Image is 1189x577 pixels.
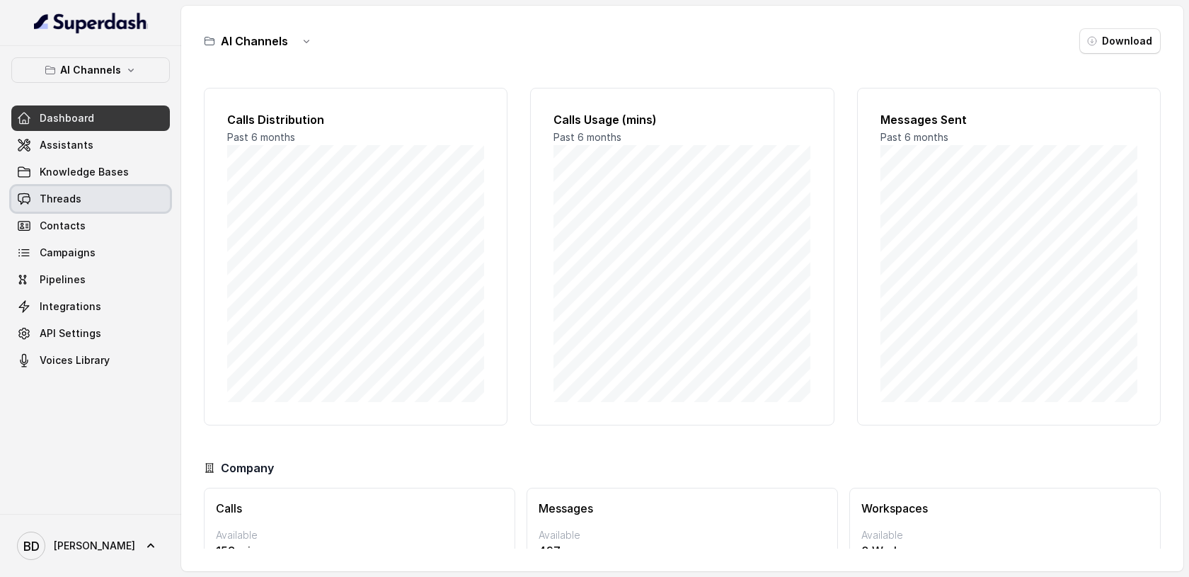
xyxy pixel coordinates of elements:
[11,132,170,158] a: Assistants
[54,539,135,553] span: [PERSON_NAME]
[11,186,170,212] a: Threads
[880,131,948,143] span: Past 6 months
[11,348,170,373] a: Voices Library
[539,500,826,517] h3: Messages
[40,353,110,367] span: Voices Library
[40,111,94,125] span: Dashboard
[227,111,484,128] h2: Calls Distribution
[11,267,170,292] a: Pipelines
[40,165,129,179] span: Knowledge Bases
[11,57,170,83] button: AI Channels
[216,500,503,517] h3: Calls
[11,159,170,185] a: Knowledge Bases
[40,246,96,260] span: Campaigns
[553,111,810,128] h2: Calls Usage (mins)
[880,111,1137,128] h2: Messages Sent
[34,11,148,34] img: light.svg
[861,528,1149,542] p: Available
[40,299,101,314] span: Integrations
[539,528,826,542] p: Available
[11,240,170,265] a: Campaigns
[40,138,93,152] span: Assistants
[227,131,295,143] span: Past 6 months
[1079,28,1161,54] button: Download
[861,500,1149,517] h3: Workspaces
[553,131,621,143] span: Past 6 months
[23,539,40,554] text: BD
[216,528,503,542] p: Available
[861,542,1149,559] p: 0 Workspaces
[40,219,86,233] span: Contacts
[11,321,170,346] a: API Settings
[216,542,503,559] p: 158 mins
[40,192,81,206] span: Threads
[11,213,170,239] a: Contacts
[40,326,101,341] span: API Settings
[11,526,170,566] a: [PERSON_NAME]
[221,459,274,476] h3: Company
[11,105,170,131] a: Dashboard
[221,33,288,50] h3: AI Channels
[40,273,86,287] span: Pipelines
[11,294,170,319] a: Integrations
[60,62,121,79] p: AI Channels
[539,542,826,559] p: 497 messages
